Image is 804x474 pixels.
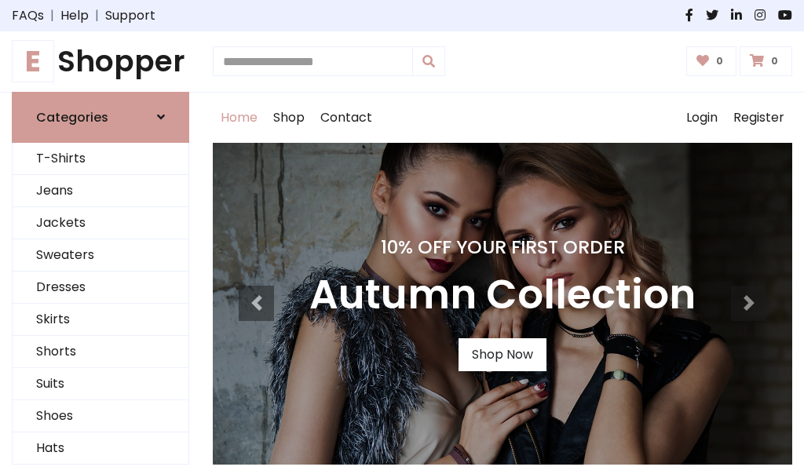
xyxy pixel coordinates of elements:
[12,44,189,79] h1: Shopper
[12,6,44,25] a: FAQs
[13,368,188,400] a: Suits
[309,236,696,258] h4: 10% Off Your First Order
[767,54,782,68] span: 0
[13,304,188,336] a: Skirts
[312,93,380,143] a: Contact
[105,6,155,25] a: Support
[213,93,265,143] a: Home
[44,6,60,25] span: |
[12,44,189,79] a: EShopper
[459,338,546,371] a: Shop Now
[13,272,188,304] a: Dresses
[12,40,54,82] span: E
[265,93,312,143] a: Shop
[13,207,188,239] a: Jackets
[12,92,189,143] a: Categories
[60,6,89,25] a: Help
[13,143,188,175] a: T-Shirts
[740,46,792,76] a: 0
[36,110,108,125] h6: Categories
[89,6,105,25] span: |
[13,175,188,207] a: Jeans
[13,432,188,465] a: Hats
[686,46,737,76] a: 0
[678,93,725,143] a: Login
[13,400,188,432] a: Shoes
[725,93,792,143] a: Register
[309,271,696,319] h3: Autumn Collection
[712,54,727,68] span: 0
[13,239,188,272] a: Sweaters
[13,336,188,368] a: Shorts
